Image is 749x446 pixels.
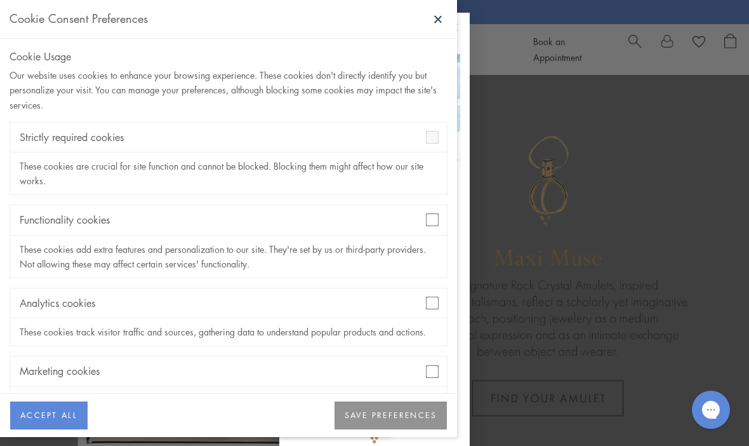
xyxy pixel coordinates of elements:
button: ACCEPT ALL [10,402,88,429]
div: These cookies add extra features and personalization to our site. They're set by us or third-part... [10,236,447,278]
div: Our website uses cookies to enhance your browsing experience. These cookies don't directly identi... [10,68,447,112]
div: Functionality cookies [10,205,447,235]
button: SAVE PREFERENCES [335,402,447,429]
div: These cookies track visitor traffic and sources, gathering data to understand popular products an... [10,318,447,346]
div: Cookie Usage [10,48,447,65]
div: Marketing and advertising partners set these cookies to create your interest profile for showing ... [10,387,447,429]
iframe: Gorgias live chat messenger [686,386,736,433]
div: Strictly required cookies [10,123,447,152]
div: Marketing cookies [10,356,447,386]
div: Analytics cookies [10,288,447,318]
div: These cookies are crucial for site function and cannot be blocked. Blocking them might affect how... [10,152,447,194]
button: Close dialog [453,25,469,41]
div: Cookie Consent Preferences [10,10,148,29]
